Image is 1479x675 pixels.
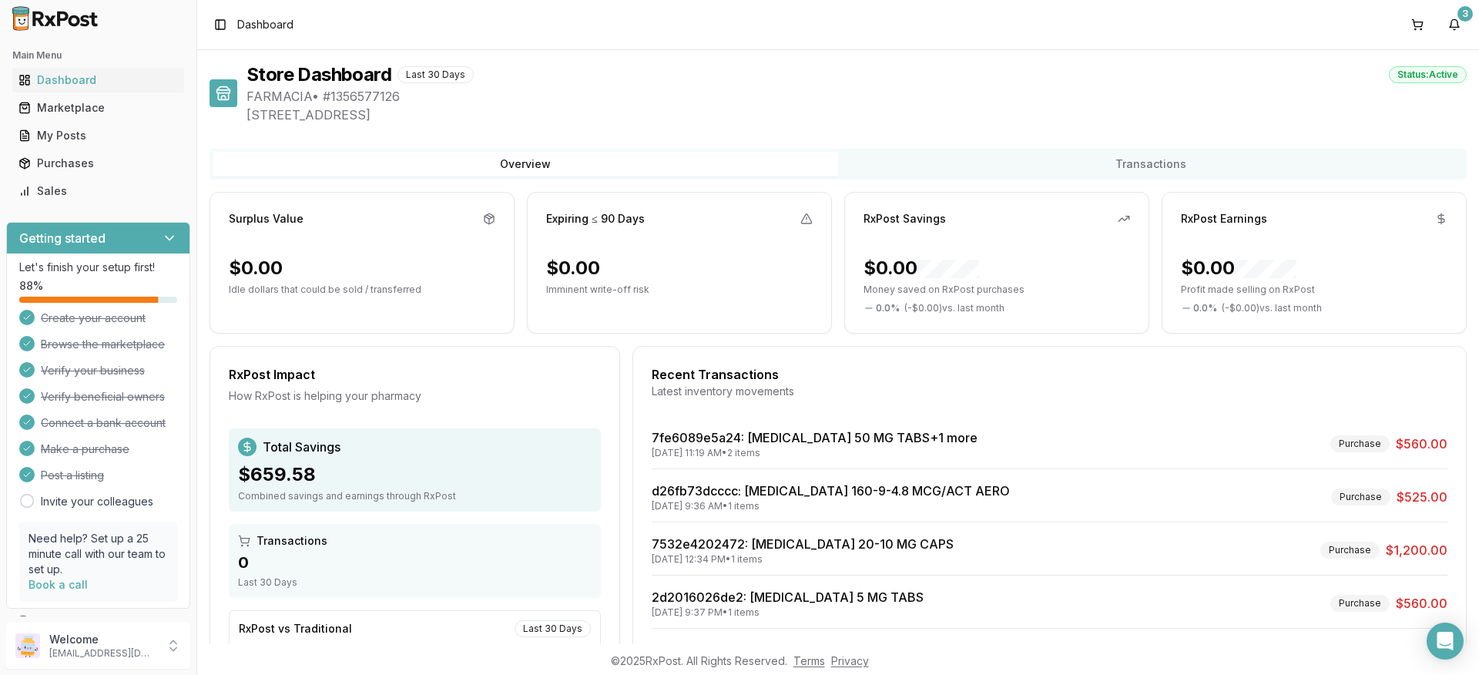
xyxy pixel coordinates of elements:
[229,388,601,404] div: How RxPost is helping your pharmacy
[1181,284,1447,296] p: Profit made selling on RxPost
[6,96,190,120] button: Marketplace
[229,256,283,280] div: $0.00
[652,553,954,566] div: [DATE] 12:34 PM • 1 items
[1222,302,1322,314] span: ( - $0.00 ) vs. last month
[237,17,293,32] nav: breadcrumb
[652,536,954,552] a: 7532e4202472: [MEDICAL_DATA] 20-10 MG CAPS
[546,284,813,296] p: Imminent write-off risk
[6,123,190,148] button: My Posts
[12,149,184,177] a: Purchases
[6,179,190,203] button: Sales
[1427,623,1464,660] div: Open Intercom Messenger
[652,384,1447,399] div: Latest inventory movements
[41,494,153,509] a: Invite your colleagues
[19,260,177,275] p: Let's finish your setup first!
[1331,489,1390,505] div: Purchase
[12,66,184,94] a: Dashboard
[246,62,391,87] h1: Store Dashboard
[793,654,825,667] a: Terms
[546,211,645,227] div: Expiring ≤ 90 Days
[257,533,327,549] span: Transactions
[18,100,178,116] div: Marketplace
[41,389,165,405] span: Verify beneficial owners
[1330,435,1390,452] div: Purchase
[18,72,178,88] div: Dashboard
[18,128,178,143] div: My Posts
[652,447,978,459] div: [DATE] 11:19 AM • 2 items
[49,647,156,660] p: [EMAIL_ADDRESS][DOMAIN_NAME]
[1181,211,1267,227] div: RxPost Earnings
[238,462,592,487] div: $659.58
[652,430,978,445] a: 7fe6089e5a24: [MEDICAL_DATA] 50 MG TABS+1 more
[213,152,838,176] button: Overview
[831,654,869,667] a: Privacy
[876,302,900,314] span: 0.0 %
[1396,435,1447,453] span: $560.00
[546,256,600,280] div: $0.00
[229,284,495,296] p: Idle dollars that could be sold / transferred
[652,589,924,605] a: 2d2016026de2: [MEDICAL_DATA] 5 MG TABS
[1330,595,1390,612] div: Purchase
[6,609,190,636] button: Support
[238,552,592,573] div: 0
[904,302,1004,314] span: ( - $0.00 ) vs. last month
[18,183,178,199] div: Sales
[652,365,1447,384] div: Recent Transactions
[864,211,946,227] div: RxPost Savings
[1181,256,1296,280] div: $0.00
[6,68,190,92] button: Dashboard
[6,151,190,176] button: Purchases
[229,211,304,227] div: Surplus Value
[18,156,178,171] div: Purchases
[864,256,979,280] div: $0.00
[41,311,146,326] span: Create your account
[29,531,168,577] p: Need help? Set up a 25 minute call with our team to set up.
[1386,541,1447,559] span: $1,200.00
[12,122,184,149] a: My Posts
[1193,302,1217,314] span: 0.0 %
[397,66,474,83] div: Last 30 Days
[652,643,915,658] a: 700cc19a21df: [MEDICAL_DATA] 5 MG TABS
[41,442,129,457] span: Make a purchase
[652,606,924,619] div: [DATE] 9:37 PM • 1 items
[1389,66,1467,83] div: Status: Active
[41,363,145,378] span: Verify your business
[49,632,156,647] p: Welcome
[41,337,165,352] span: Browse the marketplace
[12,177,184,205] a: Sales
[41,468,104,483] span: Post a listing
[29,578,88,591] a: Book a call
[246,87,1467,106] span: FARMACIA • # 1356577126
[515,620,591,637] div: Last 30 Days
[1396,594,1447,613] span: $560.00
[652,500,1010,512] div: [DATE] 9:36 AM • 1 items
[237,17,293,32] span: Dashboard
[12,49,184,62] h2: Main Menu
[1397,488,1447,506] span: $525.00
[1442,12,1467,37] button: 3
[1320,542,1380,559] div: Purchase
[15,633,40,658] img: User avatar
[229,365,601,384] div: RxPost Impact
[19,278,43,294] span: 88 %
[12,94,184,122] a: Marketplace
[652,483,1010,499] a: d26fb73dcccc: [MEDICAL_DATA] 160-9-4.8 MCG/ACT AERO
[19,229,106,247] h3: Getting started
[238,576,592,589] div: Last 30 Days
[238,490,592,502] div: Combined savings and earnings through RxPost
[864,284,1130,296] p: Money saved on RxPost purchases
[263,438,340,456] span: Total Savings
[1457,6,1473,22] div: 3
[838,152,1464,176] button: Transactions
[239,621,352,636] div: RxPost vs Traditional
[41,415,166,431] span: Connect a bank account
[246,106,1467,124] span: [STREET_ADDRESS]
[6,6,105,31] img: RxPost Logo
